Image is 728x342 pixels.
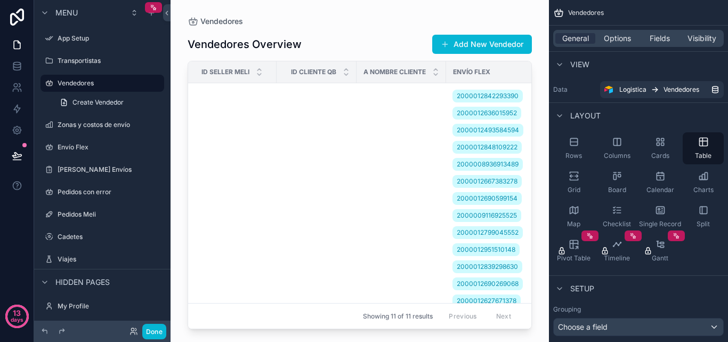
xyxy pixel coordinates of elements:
span: Vendedores [664,85,699,94]
p: 13 [13,308,21,319]
span: Logistica [619,85,646,94]
button: Checklist [596,201,637,233]
button: Table [683,132,724,164]
span: ID Seller Meli [201,68,249,76]
span: Hidden pages [55,277,110,288]
button: Choose a field [553,318,724,336]
button: Map [553,201,594,233]
label: Transportistas [58,57,162,65]
span: Rows [565,152,582,160]
a: Create Vendedor [53,94,164,111]
label: Pedidos Meli [58,210,162,219]
button: Done [142,324,166,339]
label: Pedidos con error [58,188,162,196]
button: Rows [553,132,594,164]
label: Vendedores [58,79,158,88]
button: Pivot Table [553,235,594,267]
span: Columns [604,152,630,160]
span: Gantt [652,254,668,263]
span: ID Cliente QB [291,68,336,76]
a: Transportistas [41,52,164,69]
a: Vendedores [41,75,164,92]
span: Table [695,152,711,160]
span: Layout [570,110,601,121]
span: Choose a field [558,322,608,331]
span: General [562,33,589,44]
span: Single Record [639,220,681,228]
label: Viajes [58,255,162,264]
span: Grid [568,186,580,194]
span: Checklist [603,220,631,228]
span: Board [608,186,626,194]
button: Board [596,166,637,198]
button: Calendar [640,166,681,198]
p: days [11,312,23,327]
span: Create Vendedor [72,98,124,107]
span: Pivot Table [557,254,591,263]
a: Cadetes [41,228,164,245]
span: Options [604,33,631,44]
a: LogisticaVendedores [600,81,724,98]
button: Charts [683,166,724,198]
span: Timeline [604,254,630,263]
span: Showing 11 of 11 results [363,312,433,321]
button: Columns [596,132,637,164]
span: Cards [651,152,669,160]
a: App Setup [41,30,164,47]
label: App Setup [58,34,162,43]
label: Cadetes [58,233,162,241]
span: Visibility [687,33,716,44]
span: A nombre cliente [363,68,426,76]
label: Data [553,85,596,94]
a: Envío Flex [41,139,164,156]
button: Gantt [640,235,681,267]
a: [PERSON_NAME] Envíos [41,161,164,178]
button: Grid [553,166,594,198]
label: Envío Flex [58,143,162,152]
a: My Profile [41,298,164,315]
span: Calendar [646,186,674,194]
a: Viajes [41,251,164,268]
button: Timeline [596,235,637,267]
span: Split [697,220,710,228]
span: Map [567,220,580,228]
button: Cards [640,132,681,164]
a: Pedidos Meli [41,206,164,223]
span: Vendedores [568,9,604,17]
span: Envío Flex [453,68,490,76]
label: [PERSON_NAME] Envíos [58,165,162,174]
button: Split [683,201,724,233]
label: Zonas y costos de envío [58,121,162,129]
a: Zonas y costos de envío [41,116,164,133]
a: Pedidos con error [41,184,164,201]
button: Single Record [640,201,681,233]
span: View [570,59,589,70]
span: Menu [55,7,78,18]
img: Airtable Logo [604,85,613,94]
label: Grouping [553,305,581,314]
span: Charts [693,186,714,194]
span: Fields [650,33,670,44]
span: Setup [570,283,594,294]
label: My Profile [58,302,162,311]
